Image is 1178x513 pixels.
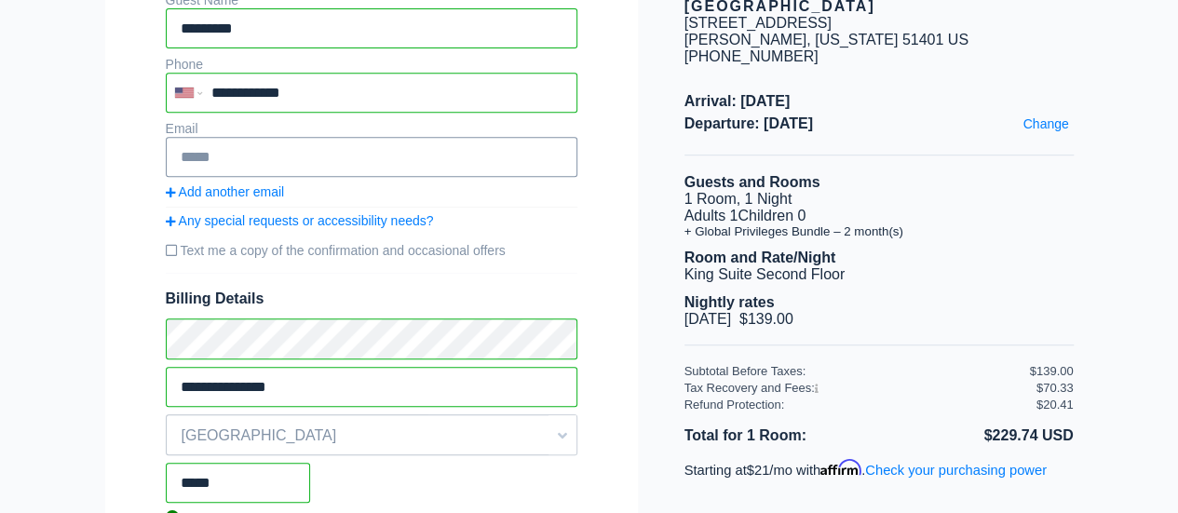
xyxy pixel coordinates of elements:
label: Email [166,121,198,136]
li: Total for 1 Room: [684,424,879,448]
div: Subtotal Before Taxes: [684,364,1030,378]
span: [DATE] $139.00 [684,311,793,327]
span: Billing Details [166,290,577,307]
a: Change [1018,112,1073,136]
li: $229.74 USD [879,424,1074,448]
span: Children 0 [738,208,806,223]
div: $20.41 [1036,398,1074,412]
div: [STREET_ADDRESS] [684,15,832,32]
span: $21 [747,463,770,478]
a: Add another email [166,184,577,199]
span: US [948,32,968,47]
a: Check your purchasing power - Learn more about Affirm Financing (opens in modal) [865,463,1047,478]
label: Phone [166,57,203,72]
iframe: PayPal Message 1 [684,494,1074,513]
div: $70.33 [1036,381,1074,395]
span: Departure: [DATE] [684,115,1074,132]
div: $139.00 [1030,364,1074,378]
span: Affirm [820,459,861,476]
label: Text me a copy of the confirmation and occasional offers [166,236,577,265]
div: [PHONE_NUMBER] [684,48,1074,65]
span: [PERSON_NAME], [684,32,811,47]
span: 51401 [902,32,944,47]
p: Starting at /mo with . [684,459,1074,478]
div: Tax Recovery and Fees: [684,381,1030,395]
li: Adults 1 [684,208,1074,224]
li: 1 Room, 1 Night [684,191,1074,208]
span: [GEOGRAPHIC_DATA] [167,420,576,452]
b: Room and Rate/Night [684,250,836,265]
div: United States: +1 [168,74,207,111]
span: [US_STATE] [815,32,898,47]
div: Refund Protection: [684,398,1036,412]
a: Any special requests or accessibility needs? [166,213,577,228]
li: + Global Privileges Bundle – 2 month(s) [684,224,1074,238]
span: Arrival: [DATE] [684,93,1074,110]
b: Nightly rates [684,294,775,310]
b: Guests and Rooms [684,174,820,190]
li: King Suite Second Floor [684,266,1074,283]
